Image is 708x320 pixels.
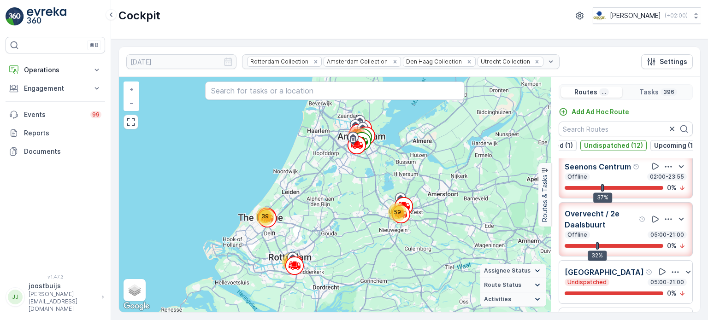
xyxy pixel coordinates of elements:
input: dd/mm/yyyy [126,54,236,69]
p: Add Ad Hoc Route [572,107,629,116]
p: Documents [24,147,101,156]
p: Engagement [24,84,87,93]
p: 02:00-23:55 [649,173,685,180]
p: Offline [566,173,588,180]
p: 396 [662,88,675,96]
button: [PERSON_NAME](+02:00) [593,7,701,24]
div: Help Tooltip Icon [633,163,640,170]
div: 39 [256,207,274,226]
img: Google [121,300,152,312]
button: JJjoostbuijs[PERSON_NAME][EMAIL_ADDRESS][DOMAIN_NAME] [6,281,105,313]
p: [GEOGRAPHIC_DATA] [565,267,644,278]
p: 99 [92,111,100,118]
p: Offline [566,231,588,239]
p: joostbuijs [29,281,97,291]
img: logo_light-DOdMpM7g.png [27,7,66,26]
button: Upcoming (1) [650,140,699,151]
p: Seenons Centrum [565,161,631,172]
a: Layers [124,280,145,300]
span: Activities [484,296,511,303]
a: Zoom Out [124,96,138,110]
p: 05:00-21:00 [649,279,685,286]
p: Overvecht / 2e Daalsbuurt [565,208,637,230]
a: Documents [6,142,105,161]
div: 71 [282,253,301,271]
p: 0 % [667,289,677,298]
span: + [130,85,134,93]
input: Search for tasks or a location [205,81,464,100]
a: Open this area in Google Maps (opens a new window) [121,300,152,312]
p: Operations [24,65,87,75]
a: Add Ad Hoc Route [559,107,629,116]
p: 0 % [667,183,677,192]
span: 59 [394,209,401,215]
p: Reports [24,128,101,138]
button: Operations [6,61,105,79]
span: v 1.47.3 [6,274,105,279]
p: Events [24,110,85,119]
div: 37% [593,192,612,203]
summary: Activities [480,292,546,307]
div: 227 [348,127,366,145]
div: JJ [8,290,23,304]
span: − [130,99,134,107]
div: 32% [588,250,607,261]
a: Reports [6,124,105,142]
p: Routes [574,87,597,97]
span: Route Status [484,281,521,289]
p: Undispatched [566,279,608,286]
button: Undispatched (12) [580,140,647,151]
img: logo [6,7,24,26]
div: 59 [388,203,407,221]
span: Assignee Status [484,267,531,274]
span: 39 [261,213,269,220]
p: [PERSON_NAME][EMAIL_ADDRESS][DOMAIN_NAME] [29,291,97,313]
p: Routes & Tasks [540,175,549,222]
p: 05:00-21:00 [649,231,685,239]
button: Engagement [6,79,105,98]
a: Zoom In [124,82,138,96]
p: ⌘B [89,41,99,49]
p: Settings [660,57,687,66]
div: Help Tooltip Icon [646,268,653,276]
a: Events99 [6,105,105,124]
img: basis-logo_rgb2x.png [593,11,606,21]
p: ( +02:00 ) [665,12,688,19]
p: ... [601,88,607,96]
div: Help Tooltip Icon [639,215,646,223]
p: Upcoming (1) [654,141,696,150]
input: Search Routes [559,122,693,136]
summary: Assignee Status [480,264,546,278]
summary: Route Status [480,278,546,292]
button: Settings [641,54,693,69]
p: [PERSON_NAME] [610,11,661,20]
p: 0 % [667,241,677,250]
p: Tasks [639,87,659,97]
p: Undispatched (12) [584,141,643,150]
p: Cockpit [118,8,160,23]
